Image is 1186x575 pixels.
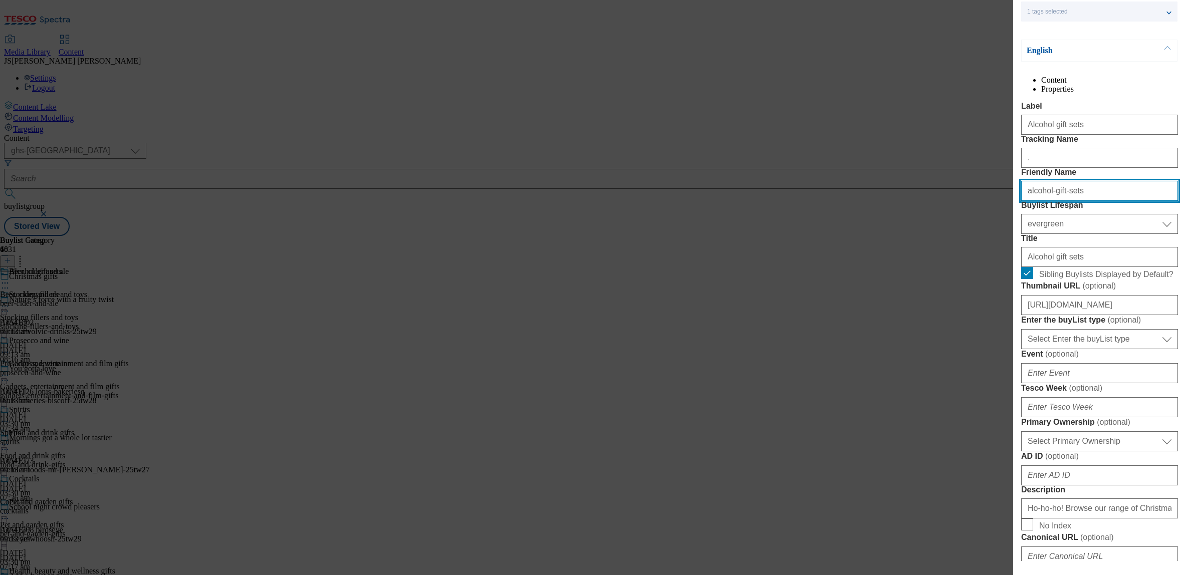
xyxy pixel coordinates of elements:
[1021,168,1178,177] label: Friendly Name
[1021,247,1178,267] input: Enter Title
[1069,384,1102,392] span: ( optional )
[1021,281,1178,291] label: Thumbnail URL
[1021,102,1178,111] label: Label
[1021,498,1178,518] input: Enter Description
[1041,85,1178,94] li: Properties
[1021,115,1178,135] input: Enter Label
[1021,148,1178,168] input: Enter Tracking Name
[1021,201,1178,210] label: Buylist Lifespan
[1021,546,1178,566] input: Enter Canonical URL
[1021,485,1178,494] label: Description
[1021,315,1178,325] label: Enter the buyList type
[1027,46,1132,56] p: English
[1021,234,1178,243] label: Title
[1021,135,1178,144] label: Tracking Name
[1021,349,1178,359] label: Event
[1082,281,1116,290] span: ( optional )
[1021,451,1178,461] label: AD ID
[1107,316,1141,324] span: ( optional )
[1021,417,1178,427] label: Primary Ownership
[1045,452,1079,460] span: ( optional )
[1021,465,1178,485] input: Enter AD ID
[1027,8,1068,16] span: 1 tags selected
[1041,76,1178,85] li: Content
[1021,363,1178,383] input: Enter Event
[1021,532,1178,542] label: Canonical URL
[1021,295,1178,315] input: Enter Thumbnail URL
[1039,521,1071,530] span: No Index
[1021,2,1177,22] button: 1 tags selected
[1080,533,1114,541] span: ( optional )
[1097,418,1130,426] span: ( optional )
[1045,350,1079,358] span: ( optional )
[1021,397,1178,417] input: Enter Tesco Week
[1039,270,1173,279] span: Sibling Buylists Displayed by Default?
[1021,181,1178,201] input: Enter Friendly Name
[1021,383,1178,393] label: Tesco Week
